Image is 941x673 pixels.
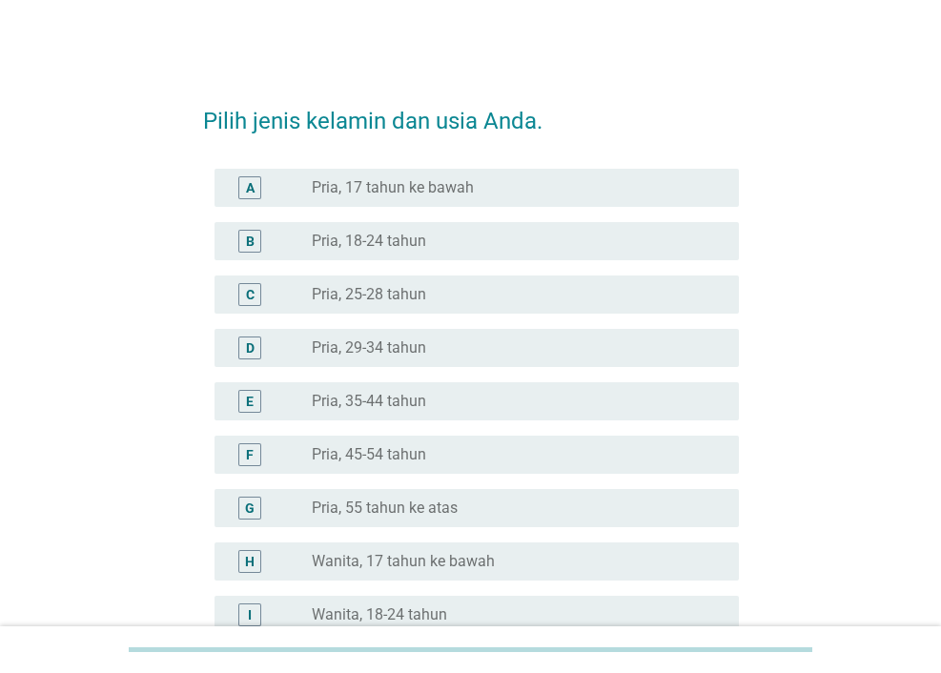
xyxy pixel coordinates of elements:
[246,391,254,411] div: E
[246,231,255,251] div: B
[246,177,255,197] div: A
[248,604,252,624] div: I
[246,337,255,357] div: D
[312,178,474,197] label: Pria, 17 tahun ke bawah
[246,444,254,464] div: F
[245,498,255,518] div: G
[312,338,426,357] label: Pria, 29-34 tahun
[312,392,426,411] label: Pria, 35-44 tahun
[203,85,739,138] h2: Pilih jenis kelamin dan usia Anda.
[312,552,495,571] label: Wanita, 17 tahun ke bawah
[246,284,255,304] div: C
[312,232,426,251] label: Pria, 18-24 tahun
[312,285,426,304] label: Pria, 25-28 tahun
[245,551,255,571] div: H
[312,499,458,518] label: Pria, 55 tahun ke atas
[312,605,447,624] label: Wanita, 18-24 tahun
[312,445,426,464] label: Pria, 45-54 tahun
